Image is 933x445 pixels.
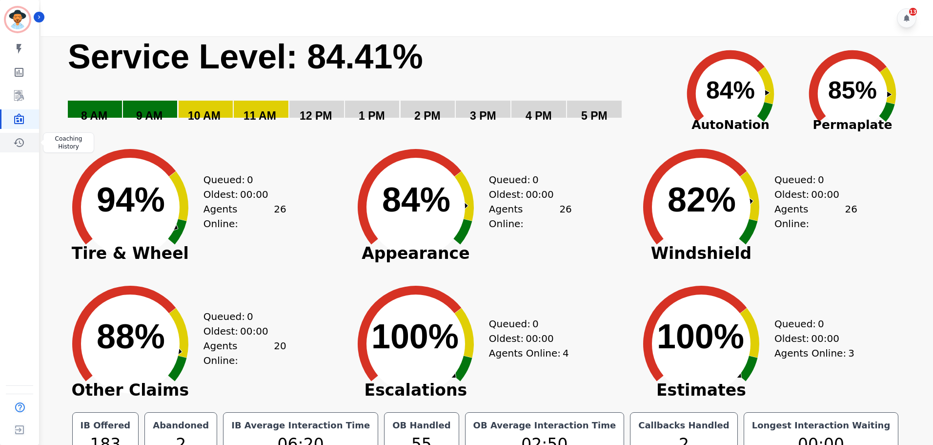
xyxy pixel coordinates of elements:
[247,172,253,187] span: 0
[203,187,277,202] div: Oldest:
[414,109,441,122] text: 2 PM
[489,172,562,187] div: Queued:
[390,419,452,432] div: OB Handled
[274,202,286,231] span: 26
[136,109,162,122] text: 9 AM
[343,249,489,258] span: Appearance
[247,309,253,324] span: 0
[300,109,332,122] text: 12 PM
[811,187,839,202] span: 00:00
[243,109,276,122] text: 11 AM
[706,77,755,104] text: 84%
[203,202,286,231] div: Agents Online:
[81,109,107,122] text: 8 AM
[97,181,165,219] text: 94%
[750,419,892,432] div: Longest Interaction Waiting
[6,8,29,31] img: Bordered avatar
[57,249,203,258] span: Tire & Wheel
[68,38,423,76] text: Service Level: 84.41%
[581,109,608,122] text: 5 PM
[848,346,854,360] span: 3
[828,77,877,104] text: 85%
[229,419,372,432] div: IB Average Interaction Time
[79,419,133,432] div: IB Offered
[526,187,554,202] span: 00:00
[526,331,554,346] span: 00:00
[774,202,857,231] div: Agents Online:
[382,181,450,219] text: 84%
[668,181,736,219] text: 82%
[818,172,824,187] span: 0
[669,116,791,134] span: AutoNation
[489,346,572,360] div: Agents Online:
[489,202,572,231] div: Agents Online:
[240,187,268,202] span: 00:00
[909,8,917,16] div: 13
[489,331,562,346] div: Oldest:
[774,317,848,331] div: Queued:
[532,172,539,187] span: 0
[774,331,848,346] div: Oldest:
[774,346,857,360] div: Agents Online:
[371,318,459,356] text: 100%
[274,339,286,368] span: 20
[657,318,744,356] text: 100%
[628,385,774,395] span: Estimates
[811,331,839,346] span: 00:00
[774,172,848,187] div: Queued:
[203,172,277,187] div: Queued:
[526,109,552,122] text: 4 PM
[151,419,211,432] div: Abandoned
[240,324,268,339] span: 00:00
[774,187,848,202] div: Oldest:
[203,339,286,368] div: Agents Online:
[57,385,203,395] span: Other Claims
[489,187,562,202] div: Oldest:
[470,109,496,122] text: 3 PM
[188,109,221,122] text: 10 AM
[818,317,824,331] span: 0
[489,317,562,331] div: Queued:
[67,36,668,136] svg: Service Level: 0%
[559,202,571,231] span: 26
[628,249,774,258] span: Windshield
[343,385,489,395] span: Escalations
[636,419,731,432] div: Callbacks Handled
[203,309,277,324] div: Queued:
[563,346,569,360] span: 4
[845,202,857,231] span: 26
[203,324,277,339] div: Oldest:
[359,109,385,122] text: 1 PM
[532,317,539,331] span: 0
[97,318,165,356] text: 88%
[791,116,913,134] span: Permaplate
[471,419,618,432] div: OB Average Interaction Time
